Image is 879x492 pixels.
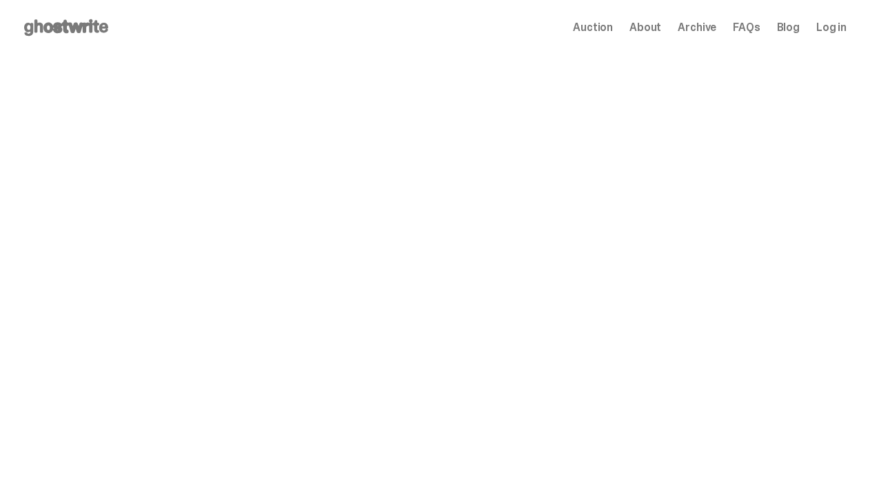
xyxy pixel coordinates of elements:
[573,22,613,33] a: Auction
[733,22,760,33] a: FAQs
[777,22,800,33] a: Blog
[816,22,847,33] a: Log in
[678,22,716,33] a: Archive
[629,22,661,33] a: About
